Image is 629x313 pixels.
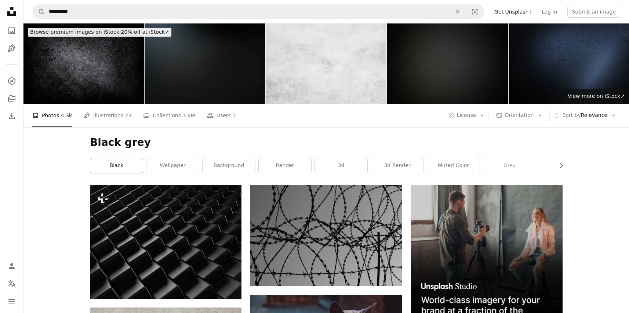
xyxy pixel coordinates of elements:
a: A black and white photo of barbed wire [250,232,402,239]
a: Browse premium images on iStock|20% off at iStock↗ [23,23,176,41]
a: Log in / Sign up [4,259,19,273]
a: Users 1 [207,104,236,127]
a: Collections [4,91,19,106]
a: Download History [4,109,19,124]
a: Collections 1.8M [143,104,195,127]
span: 20% off at iStock ↗ [30,29,169,35]
a: Home — Unsplash [4,4,19,21]
span: 1 [232,111,236,119]
a: Abstract Metallic Black Blocks Background. 3d Render Illustration [90,238,241,245]
span: Relevance [562,112,607,119]
button: Sort byRelevance [549,110,620,121]
a: View more on iStock↗ [563,89,629,104]
a: Log in [537,6,561,18]
a: Photos [4,23,19,38]
a: 3d render [371,158,423,173]
img: Abstract Metallic Black Blocks Background. 3d Render Illustration [90,185,241,299]
button: Menu [4,294,19,309]
span: Sort by [562,112,581,118]
button: Orientation [492,110,546,121]
a: Illustrations [4,41,19,56]
form: Find visuals sitewide [32,4,484,19]
span: License [457,112,476,118]
button: Submit an image [567,6,620,18]
img: A black and white photo of barbed wire [250,185,402,286]
a: wallpaper [146,158,199,173]
span: Browse premium images on iStock | [30,29,121,35]
button: scroll list to the right [555,158,563,173]
a: black [90,158,143,173]
a: Get Unsplash+ [490,6,537,18]
span: 1.8M [182,111,195,119]
a: background [203,158,255,173]
button: Clear [450,5,466,19]
img: Black dark blue gray white abstract background. Gradient. Noise grain granular particle rough gru... [509,23,629,104]
span: 23 [125,111,132,119]
a: 3d [315,158,367,173]
a: render [259,158,311,173]
span: Orientation [505,112,534,118]
button: Search Unsplash [33,5,45,19]
button: Language [4,276,19,291]
img: Grunge background [266,23,386,104]
button: Visual search [466,5,484,19]
a: Explore [4,74,19,88]
span: View more on iStock ↗ [568,93,625,99]
button: License [444,110,489,121]
img: Black paper texture background with spotlight [387,23,508,104]
img: The texture of the dark black carbon slab is illuminated from the top. [145,23,265,104]
img: XXXL dark concrete [23,23,144,104]
a: soft tone [539,158,592,173]
a: grey [483,158,536,173]
a: Illustrations 23 [84,104,131,127]
h1: Black grey [90,136,563,149]
a: muted color [427,158,480,173]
